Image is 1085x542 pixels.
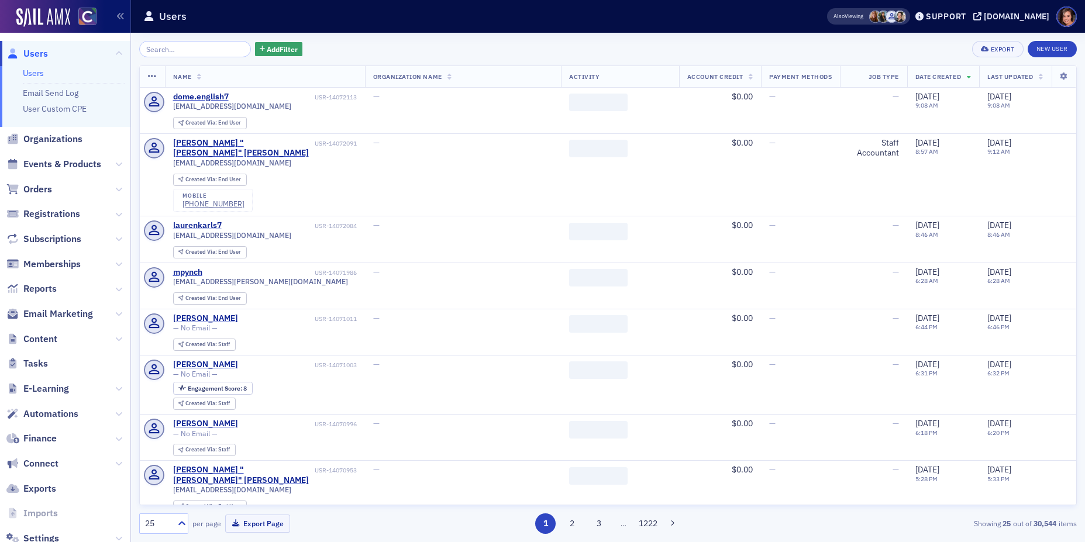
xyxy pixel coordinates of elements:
span: [EMAIL_ADDRESS][DOMAIN_NAME] [173,158,291,167]
a: Content [6,333,57,346]
span: Cole Buerger [886,11,898,23]
span: — [373,418,380,429]
div: Export [991,46,1015,53]
span: Memberships [23,258,81,271]
a: [PERSON_NAME] "[PERSON_NAME]" [PERSON_NAME] [173,138,313,158]
a: Connect [6,457,58,470]
span: — [893,464,899,475]
span: Created Via : [185,175,218,183]
span: Users [23,47,48,60]
a: laurenkarls7 [173,220,222,231]
span: ‌ [569,421,628,439]
time: 9:12 AM [987,147,1010,156]
button: 3 [588,513,609,534]
span: — [373,137,380,148]
span: Pamela Galey-Coleman [894,11,906,23]
strong: 30,544 [1032,518,1059,529]
span: Orders [23,183,52,196]
a: Reports [6,282,57,295]
span: [DATE] [915,313,939,323]
button: 1 [535,513,556,534]
span: — [373,220,380,230]
span: ‌ [569,140,628,157]
span: ‌ [569,223,628,240]
a: Registrations [6,208,80,220]
time: 6:44 PM [915,323,938,331]
button: [DOMAIN_NAME] [973,12,1053,20]
span: … [615,518,632,529]
span: Account Credit [687,73,743,81]
span: — No Email — [173,429,218,438]
a: E-Learning [6,382,69,395]
time: 6:46 PM [987,323,1010,331]
a: Tasks [6,357,48,370]
span: Organization Name [373,73,442,81]
a: mpynch [173,267,202,278]
div: USR-14072113 [230,94,357,101]
span: Reports [23,282,57,295]
time: 6:20 PM [987,429,1010,437]
a: User Custom CPE [23,103,87,114]
span: Last Updated [987,73,1033,81]
span: Engagement Score : [188,384,243,392]
span: Viewing [833,12,863,20]
span: — [373,267,380,277]
a: New User [1028,41,1077,57]
span: [EMAIL_ADDRESS][DOMAIN_NAME] [173,485,291,494]
time: 6:28 AM [987,277,1010,285]
span: [DATE] [987,359,1011,370]
div: dome.english7 [173,92,229,102]
div: End User [185,249,241,256]
span: Created Via : [185,399,218,407]
span: Profile [1056,6,1077,27]
span: [DATE] [915,267,939,277]
span: Subscriptions [23,233,81,246]
a: [PERSON_NAME] [173,419,238,429]
span: — [769,313,776,323]
a: View Homepage [70,8,97,27]
div: USR-14070953 [315,467,357,474]
span: $0.00 [732,359,753,370]
span: $0.00 [732,267,753,277]
span: [DATE] [987,220,1011,230]
time: 8:46 AM [915,230,938,239]
span: Activity [569,73,600,81]
div: USR-14071986 [204,269,357,277]
span: $0.00 [732,137,753,148]
img: SailAMX [16,8,70,27]
div: End User [185,120,241,126]
div: Created Via: End User [173,246,247,258]
span: — [893,220,899,230]
div: Staff Accountant [848,138,899,158]
time: 6:32 PM [987,369,1010,377]
span: ‌ [569,94,628,111]
div: End User [185,177,241,183]
div: mobile [182,192,244,199]
div: Support [926,11,966,22]
span: — [893,313,899,323]
span: [EMAIL_ADDRESS][DOMAIN_NAME] [173,231,291,240]
span: — [373,359,380,370]
a: Email Marketing [6,308,93,320]
span: Brenda Astorga [877,11,890,23]
div: 8 [188,385,247,392]
a: Orders [6,183,52,196]
div: Created Via: Staff [173,339,236,351]
span: [DATE] [915,464,939,475]
div: Engagement Score: 8 [173,382,253,395]
span: Job Type [869,73,899,81]
a: Email Send Log [23,88,78,98]
span: Payment Methods [769,73,832,81]
a: Automations [6,408,78,420]
span: — [893,91,899,102]
span: [EMAIL_ADDRESS][PERSON_NAME][DOMAIN_NAME] [173,277,348,286]
span: Connect [23,457,58,470]
div: Created Via: Staff [173,444,236,456]
span: $0.00 [732,220,753,230]
span: Events & Products [23,158,101,171]
span: [DATE] [987,313,1011,323]
strong: 25 [1001,518,1013,529]
span: E-Learning [23,382,69,395]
